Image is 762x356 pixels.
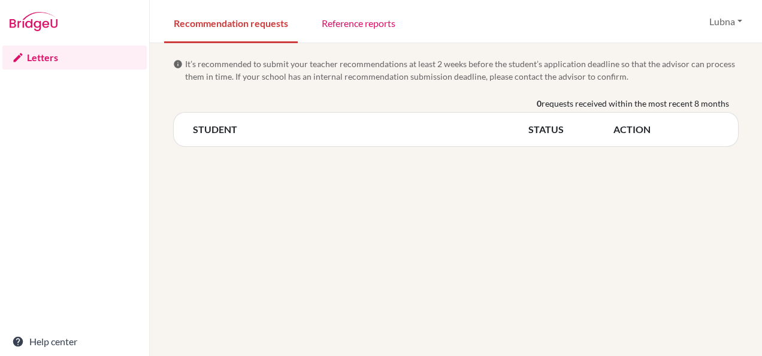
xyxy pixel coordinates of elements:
[528,122,613,137] th: STATUS
[312,2,405,43] a: Reference reports
[193,122,528,137] th: STUDENT
[10,12,58,31] img: Bridge-U
[185,58,739,83] span: It’s recommended to submit your teacher recommendations at least 2 weeks before the student’s app...
[2,46,147,70] a: Letters
[2,330,147,354] a: Help center
[173,59,183,69] span: info
[164,2,298,43] a: Recommendation requests
[542,97,729,110] span: requests received within the most recent 8 months
[537,97,542,110] b: 0
[613,122,719,137] th: ACTION
[704,10,748,33] button: Lubna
